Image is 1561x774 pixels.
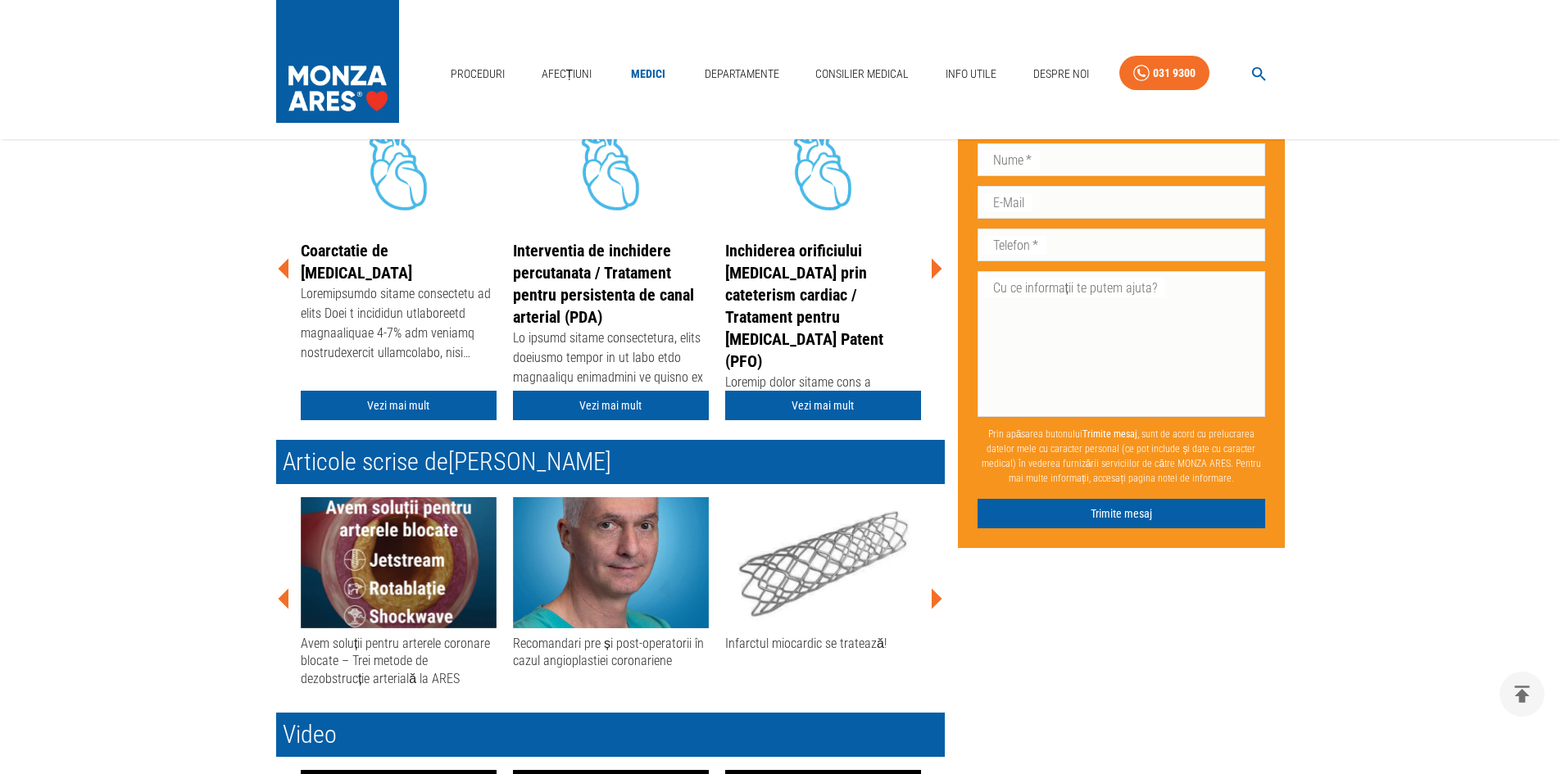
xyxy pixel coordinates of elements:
[725,497,921,652] a: Infarctul miocardic se tratează!
[513,328,709,410] div: Lo ipsumd sitame consectetura, elits doeiusmo tempor in ut labo etdo magnaaliqu enimadmini ve qui...
[276,440,945,484] h2: Articole scrise de [PERSON_NAME]
[1500,672,1545,717] button: delete
[725,635,921,652] div: Infarctul miocardic se tratează!
[513,391,709,421] a: Vezi mai mult
[276,713,945,757] h2: Video
[301,497,497,628] img: Avem soluții pentru arterele coronare blocate – Trei metode de dezobstrucție arterială la ARES
[301,391,497,421] a: Vezi mai mult
[1027,57,1096,91] a: Despre Noi
[978,498,1266,528] button: Trimite mesaj
[301,241,412,283] a: Coarctatie de [MEDICAL_DATA]
[622,57,674,91] a: Medici
[301,635,497,687] div: Avem soluții pentru arterele coronare blocate – Trei metode de dezobstrucție arterială la ARES
[809,57,915,91] a: Consilier Medical
[725,497,921,628] img: Infarctul miocardic se tratează!
[513,497,709,670] a: Recomandari pre și post-operatorii în cazul angioplastiei coronariene
[939,57,1003,91] a: Info Utile
[725,391,921,421] a: Vezi mai mult
[725,373,921,455] div: Loremip dolor sitame cons a elitseddoei temporincid utlabore etdolo ma ali enimadmin, ven q nostr...
[1119,56,1209,91] a: 031 9300
[1153,63,1196,84] div: 031 9300
[513,635,709,670] div: Recomandari pre și post-operatorii în cazul angioplastiei coronariene
[725,241,883,371] a: Inchiderea orificiului [MEDICAL_DATA] prin cateterism cardiac / Tratament pentru [MEDICAL_DATA] P...
[513,241,694,327] a: Interventia de inchidere percutanata / Tratament pentru persistenta de canal arterial (PDA)
[301,497,497,687] a: Avem soluții pentru arterele coronare blocate – Trei metode de dezobstrucție arterială la ARES
[535,57,599,91] a: Afecțiuni
[978,419,1266,491] p: Prin apăsarea butonului , sunt de acord cu prelucrarea datelor mele cu caracter personal (ce pot ...
[301,284,497,366] div: Loremipsumdo sitame consectetu ad elits Doei t incididun utlaboreetd magnaaliquae 4-7% adm veniam...
[1082,428,1137,439] b: Trimite mesaj
[444,57,511,91] a: Proceduri
[698,57,786,91] a: Departamente
[513,497,709,628] img: Recomandari pre și post-operatorii în cazul angioplastiei coronariene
